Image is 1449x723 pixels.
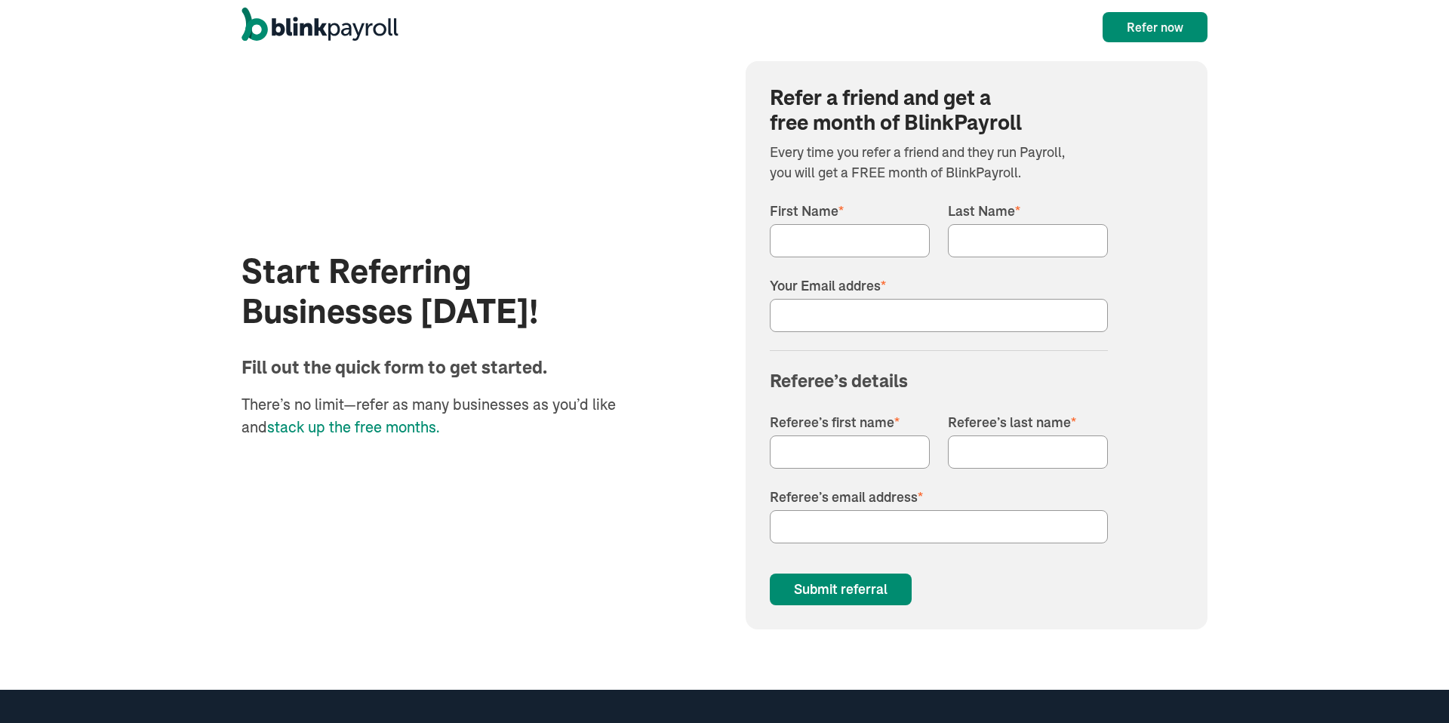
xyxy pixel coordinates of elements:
[770,201,930,221] label: First Name
[241,252,643,332] h2: Start Referring Businesses [DATE]!
[770,487,1108,507] label: Referee’s email address
[948,201,1108,221] label: Last Name
[1103,12,1207,42] a: Refer now
[241,393,643,438] div: There’s no limit—refer as many businesses as you’d like and
[241,8,398,47] a: home
[770,275,1108,296] label: Your Email addres
[267,417,439,436] span: stack up the free months.
[770,142,1108,183] div: Every time you refer a friend and they run Payroll, you will get a FREE month of BlinkPayroll.
[770,412,930,432] label: Referee’s first name
[770,369,1108,395] div: Referee’s details
[770,201,1108,606] form: Referral
[948,412,1108,432] label: Referee’s last name
[770,574,912,605] input: Submit referral
[770,85,1060,136] h3: Refer a friend and get a free month of BlinkPayroll
[241,355,643,381] div: Fill out the quick form to get started.
[1190,560,1449,723] iframe: Chat Widget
